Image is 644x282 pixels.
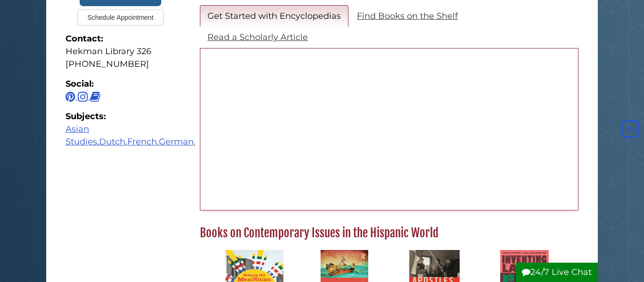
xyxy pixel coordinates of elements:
[159,137,194,147] a: German
[127,137,157,147] a: French
[205,53,469,201] iframe: YouTube video player
[99,137,125,147] a: Dutch
[349,5,465,27] a: Find Books on the Shelf
[516,263,598,282] button: 24/7 Live Chat
[77,9,163,25] button: Schedule Appointment
[66,32,175,45] strong: Contact:
[66,78,175,90] strong: Social:
[619,124,642,134] a: Back to Top
[66,45,175,58] div: Hekman Library 326
[66,110,175,123] strong: Subjects:
[200,26,315,48] a: Read a Scholarly Article
[66,58,175,71] div: [PHONE_NUMBER]
[66,110,175,148] div: , , , , ,
[200,5,348,27] a: Get Started with Encyclopedias
[195,226,583,241] h2: Books on Contemporary Issues in the Hispanic World
[66,124,97,147] a: Asian Studies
